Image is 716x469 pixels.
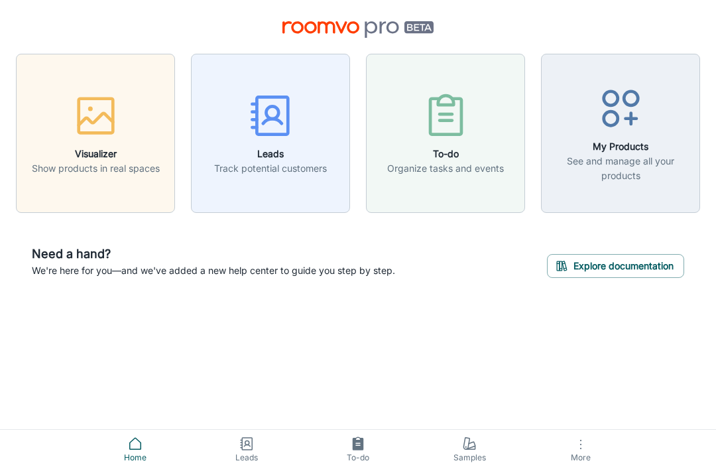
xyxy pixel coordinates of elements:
p: See and manage all your products [550,154,691,183]
span: Leads [199,452,294,464]
button: To-doOrganize tasks and events [366,54,525,213]
h6: Need a hand? [32,245,395,263]
a: Explore documentation [547,258,684,271]
p: Track potential customers [214,161,327,176]
p: We're here for you—and we've added a new help center to guide you step by step. [32,263,395,278]
img: Roomvo PRO Beta [282,21,434,38]
button: Explore documentation [547,254,684,278]
a: Home [80,430,191,469]
button: My ProductsSee and manage all your products [541,54,700,213]
h6: To-do [387,147,504,161]
a: Samples [414,430,525,469]
p: Organize tasks and events [387,161,504,176]
h6: My Products [550,139,691,154]
button: VisualizerShow products in real spaces [16,54,175,213]
span: More [533,452,628,462]
a: LeadsTrack potential customers [191,125,350,139]
a: Leads [191,430,302,469]
a: To-do [302,430,414,469]
span: Samples [422,452,517,464]
a: To-doOrganize tasks and events [366,125,525,139]
span: Home [88,452,183,464]
span: To-do [310,452,406,464]
p: Show products in real spaces [32,161,160,176]
button: LeadsTrack potential customers [191,54,350,213]
h6: Visualizer [32,147,160,161]
h6: Leads [214,147,327,161]
button: More [525,430,636,469]
a: My ProductsSee and manage all your products [541,125,700,139]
